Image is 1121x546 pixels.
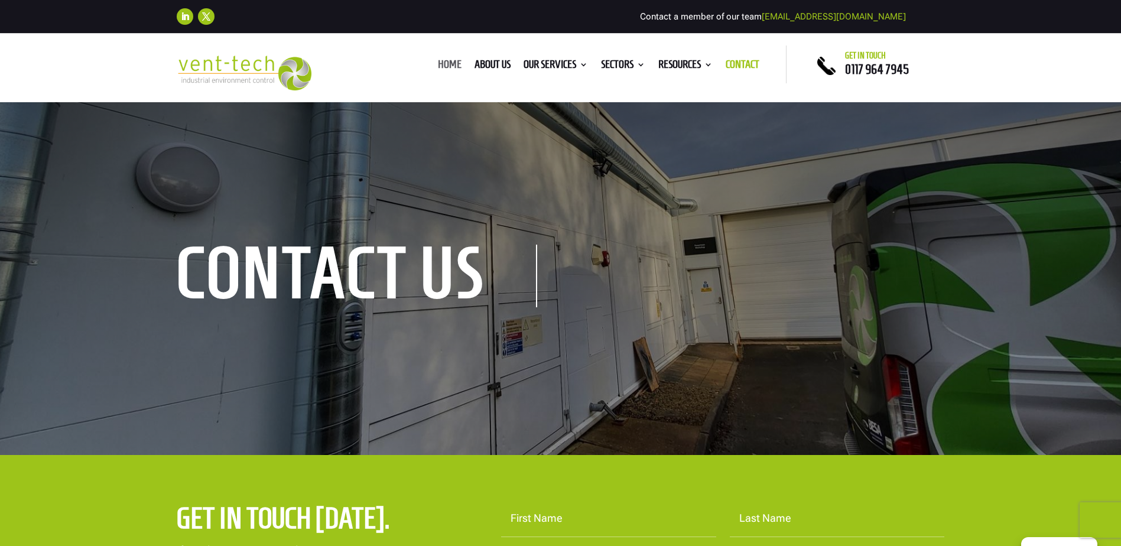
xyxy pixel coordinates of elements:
[658,60,713,73] a: Resources
[601,60,645,73] a: Sectors
[475,60,511,73] a: About us
[726,60,759,73] a: Contact
[198,8,215,25] a: Follow on X
[177,500,423,542] h2: Get in touch [DATE].
[177,8,193,25] a: Follow on LinkedIn
[730,500,945,537] input: Last Name
[845,51,886,60] span: Get in touch
[640,11,906,22] span: Contact a member of our team
[762,11,906,22] a: [EMAIL_ADDRESS][DOMAIN_NAME]
[524,60,588,73] a: Our Services
[438,60,462,73] a: Home
[845,62,909,76] a: 0117 964 7945
[177,56,312,90] img: 2023-09-27T08_35_16.549ZVENT-TECH---Clear-background
[501,500,716,537] input: First Name
[177,245,537,307] h1: contact us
